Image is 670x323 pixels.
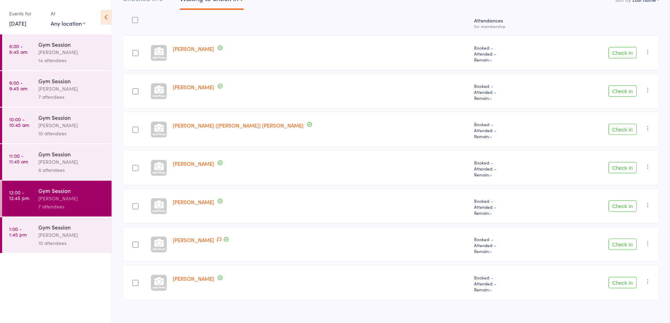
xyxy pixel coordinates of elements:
a: [DATE] [9,19,26,27]
div: Any location [51,19,85,27]
time: 12:00 - 12:45 pm [9,189,29,201]
div: [PERSON_NAME] [38,158,106,166]
div: Atten­dances [471,13,548,32]
button: Check in [608,162,637,173]
div: [PERSON_NAME] [38,85,106,93]
a: 8:00 -8:45 amGym Session[PERSON_NAME]14 attendees [2,34,111,70]
div: Gym Session [38,223,106,231]
span: Remain: [474,248,545,254]
span: Remain: [474,133,545,139]
time: 11:00 - 11:45 am [9,153,28,164]
div: [PERSON_NAME] [38,231,106,239]
div: [PERSON_NAME] [38,48,106,56]
div: 7 attendees [38,202,106,211]
div: Gym Session [38,114,106,121]
button: Check in [608,124,637,135]
div: [PERSON_NAME] [38,121,106,129]
button: Check in [608,277,637,288]
div: 14 attendees [38,56,106,64]
a: 12:00 -12:45 pmGym Session[PERSON_NAME]7 attendees [2,181,111,217]
span: Remain: [474,172,545,177]
span: - [490,248,492,254]
span: Booked: - [474,121,545,127]
span: Remain: [474,210,545,216]
a: 1:00 -1:45 pmGym Session[PERSON_NAME]10 attendees [2,217,111,253]
div: for membership [474,24,545,28]
a: [PERSON_NAME] [173,45,214,52]
a: [PERSON_NAME] [173,198,214,206]
div: At [51,8,85,19]
span: Remain: [474,57,545,63]
div: 10 attendees [38,239,106,247]
span: Attended: - [474,127,545,133]
time: 9:00 - 9:45 am [9,80,27,91]
span: Attended: - [474,166,545,172]
span: Booked: - [474,45,545,51]
a: 9:00 -9:45 amGym Session[PERSON_NAME]7 attendees [2,71,111,107]
button: Check in [608,47,637,58]
span: Attended: - [474,51,545,57]
button: Check in [608,239,637,250]
time: 8:00 - 8:45 am [9,43,27,54]
div: [PERSON_NAME] [38,194,106,202]
div: Gym Session [38,77,106,85]
span: Attended: - [474,242,545,248]
span: Remain: [474,95,545,101]
span: Booked: - [474,198,545,204]
span: - [490,133,492,139]
a: 10:00 -10:45 amGym Session[PERSON_NAME]10 attendees [2,108,111,143]
span: Remain: [474,286,545,292]
a: [PERSON_NAME] [173,160,214,167]
div: 8 attendees [38,166,106,174]
span: Booked: - [474,83,545,89]
span: Attended: - [474,89,545,95]
a: [PERSON_NAME] [173,275,214,282]
span: - [490,210,492,216]
span: - [490,172,492,177]
a: [PERSON_NAME] ([PERSON_NAME]) [PERSON_NAME] [173,122,304,129]
div: Gym Session [38,150,106,158]
time: 10:00 - 10:45 am [9,116,29,128]
span: Attended: - [474,280,545,286]
div: Gym Session [38,40,106,48]
a: [PERSON_NAME] [173,83,214,91]
div: 10 attendees [38,129,106,137]
div: 7 attendees [38,93,106,101]
time: 1:00 - 1:45 pm [9,226,27,237]
a: [PERSON_NAME] [173,236,214,244]
button: Check in [608,85,637,97]
span: - [490,95,492,101]
span: Attended: - [474,204,545,210]
span: Booked: - [474,274,545,280]
span: Booked: - [474,160,545,166]
div: Gym Session [38,187,106,194]
div: Events for [9,8,44,19]
button: Check in [608,200,637,212]
span: - [490,286,492,292]
span: - [490,57,492,63]
a: 11:00 -11:45 amGym Session[PERSON_NAME]8 attendees [2,144,111,180]
span: Booked: - [474,236,545,242]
